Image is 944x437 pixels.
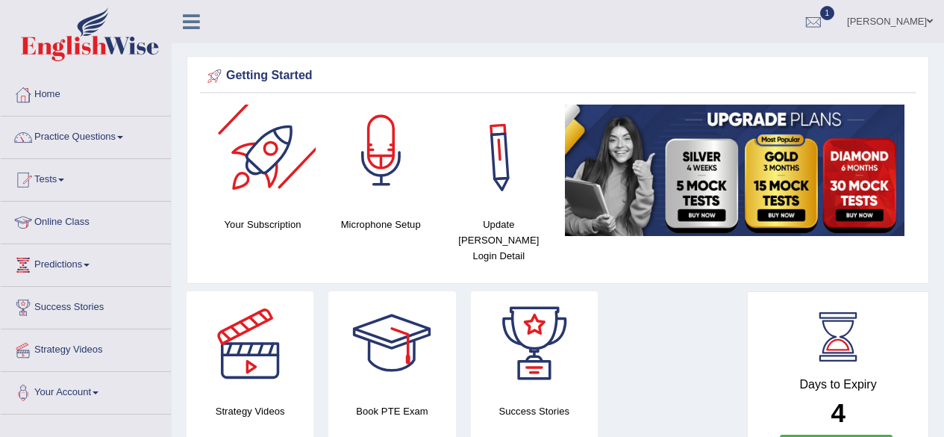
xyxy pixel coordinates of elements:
div: Getting Started [204,65,912,87]
a: Your Account [1,372,171,409]
a: Online Class [1,202,171,239]
a: Home [1,74,171,111]
a: Tests [1,159,171,196]
h4: Days to Expiry [764,378,912,391]
h4: Book PTE Exam [328,403,455,419]
b: 4 [831,398,845,427]
img: small5.jpg [565,105,904,236]
a: Success Stories [1,287,171,324]
h4: Update [PERSON_NAME] Login Detail [447,217,550,264]
h4: Your Subscription [211,217,314,232]
a: Practice Questions [1,117,171,154]
h4: Strategy Videos [187,403,313,419]
a: Predictions [1,244,171,282]
span: 1 [820,6,835,20]
a: Strategy Videos [1,329,171,367]
h4: Success Stories [471,403,598,419]
h4: Microphone Setup [329,217,432,232]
